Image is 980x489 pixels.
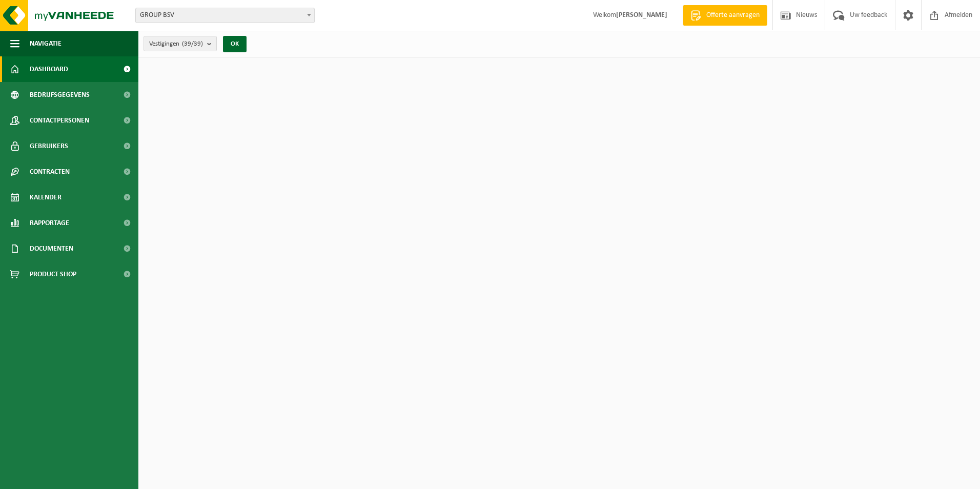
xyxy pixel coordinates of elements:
span: Contactpersonen [30,108,89,133]
span: Contracten [30,159,70,185]
span: GROUP BSV [135,8,315,23]
count: (39/39) [182,40,203,47]
button: Vestigingen(39/39) [144,36,217,51]
span: Gebruikers [30,133,68,159]
span: Documenten [30,236,73,261]
span: Offerte aanvragen [704,10,762,21]
button: OK [223,36,247,52]
span: Rapportage [30,210,69,236]
span: Kalender [30,185,62,210]
span: Navigatie [30,31,62,56]
span: Vestigingen [149,36,203,52]
strong: [PERSON_NAME] [616,11,667,19]
span: GROUP BSV [136,8,314,23]
span: Product Shop [30,261,76,287]
a: Offerte aanvragen [683,5,767,26]
span: Bedrijfsgegevens [30,82,90,108]
span: Dashboard [30,56,68,82]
